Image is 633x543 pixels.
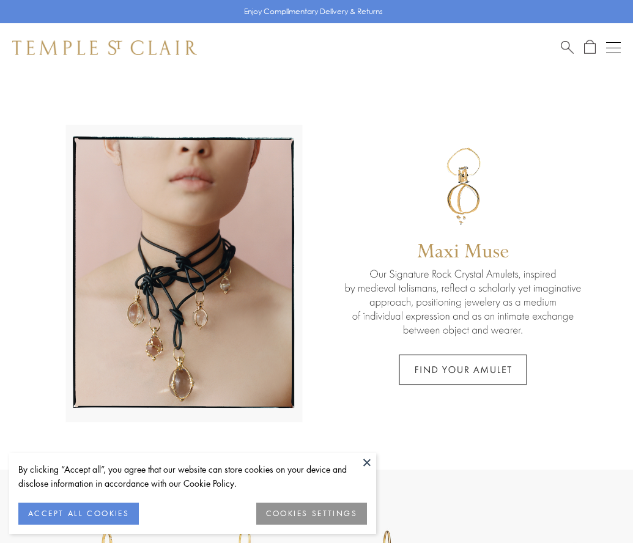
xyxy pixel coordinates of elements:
a: Open Shopping Bag [584,40,596,55]
button: ACCEPT ALL COOKIES [18,503,139,525]
p: Enjoy Complimentary Delivery & Returns [244,6,383,18]
div: By clicking “Accept all”, you agree that our website can store cookies on your device and disclos... [18,462,367,490]
a: Search [561,40,574,55]
button: Open navigation [606,40,621,55]
img: Temple St. Clair [12,40,197,55]
button: COOKIES SETTINGS [256,503,367,525]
